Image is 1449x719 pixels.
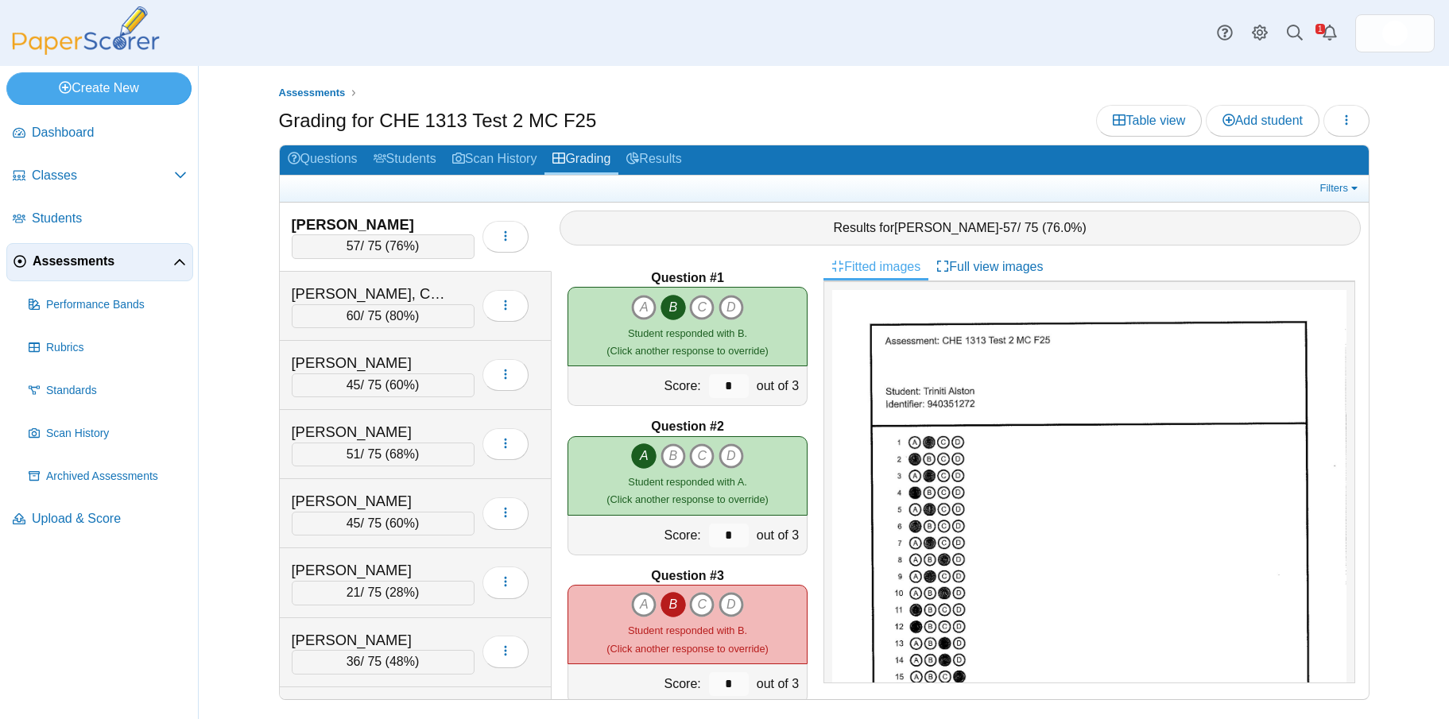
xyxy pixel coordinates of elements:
div: [PERSON_NAME] [292,353,451,373]
span: Student responded with A. [628,476,746,488]
div: [PERSON_NAME] [292,560,451,581]
div: [PERSON_NAME] [292,630,451,651]
a: Assessments [274,83,349,103]
a: Scan History [444,145,545,175]
div: out of 3 [753,664,807,703]
span: Rubrics [46,340,187,356]
div: Score: [568,664,705,703]
span: 51 [347,447,361,461]
a: Upload & Score [6,501,193,539]
span: Assessments [279,87,346,99]
a: Classes [6,157,193,195]
h1: Grading for CHE 1313 Test 2 MC F25 [279,107,597,134]
span: 57 [347,239,361,253]
span: Assessments [33,253,173,270]
i: B [661,295,686,320]
div: Score: [568,516,705,555]
i: B [661,443,686,469]
a: Assessments [6,243,193,281]
a: Fitted images [823,253,928,280]
span: 68% [389,447,415,461]
a: Filters [1316,180,1365,196]
div: out of 3 [753,366,807,405]
i: A [631,295,657,320]
small: (Click another response to override) [606,327,768,357]
b: Question #3 [651,567,724,585]
div: [PERSON_NAME] [292,491,451,512]
span: 45 [347,516,361,530]
span: Standards [46,383,187,399]
span: Classes [32,167,174,184]
span: Scan History [46,426,187,442]
i: C [689,443,715,469]
a: Full view images [928,253,1051,280]
span: 60% [389,516,415,530]
div: / 75 ( ) [292,373,475,397]
div: out of 3 [753,516,807,555]
a: Standards [22,372,193,410]
div: / 75 ( ) [292,650,475,674]
span: 21 [347,586,361,599]
div: / 75 ( ) [292,581,475,605]
a: Table view [1096,105,1202,137]
span: 60 [347,309,361,323]
div: [PERSON_NAME] [292,215,451,235]
a: Results [618,145,689,175]
small: (Click another response to override) [606,624,768,654]
i: B [661,592,686,617]
span: 80% [389,309,415,323]
i: C [689,592,715,617]
i: A [631,592,657,617]
b: Question #2 [651,418,724,435]
i: C [689,295,715,320]
a: PaperScorer [6,44,165,57]
i: A [631,443,657,469]
i: D [719,592,744,617]
img: PaperScorer [6,6,165,55]
a: Create New [6,72,192,104]
span: John Merle [1382,21,1408,46]
span: 76% [389,239,415,253]
i: D [719,295,744,320]
span: 28% [389,586,415,599]
div: [PERSON_NAME], Chavorian [292,284,451,304]
span: Student responded with B. [628,624,747,636]
div: / 75 ( ) [292,234,475,258]
span: Performance Bands [46,297,187,313]
div: / 75 ( ) [292,512,475,535]
img: ps.WOjabKFp3inL8Uyd [1382,21,1408,46]
div: [PERSON_NAME] [292,422,451,443]
span: 36 [347,655,361,668]
a: Questions [280,145,366,175]
small: (Click another response to override) [606,476,768,505]
div: Score: [568,366,705,405]
a: Performance Bands [22,286,193,324]
i: D [719,443,744,469]
span: Students [32,210,187,227]
span: Upload & Score [32,510,187,528]
a: Dashboard [6,114,193,153]
a: Rubrics [22,329,193,367]
b: Question #1 [651,269,724,287]
span: 48% [389,655,415,668]
span: 76.0% [1046,221,1082,234]
a: Students [6,200,193,238]
span: Add student [1222,114,1303,127]
div: / 75 ( ) [292,443,475,466]
a: ps.WOjabKFp3inL8Uyd [1355,14,1435,52]
a: Add student [1206,105,1319,137]
div: Results for - / 75 ( ) [560,211,1361,245]
a: Students [366,145,444,175]
span: Archived Assessments [46,469,187,485]
a: Alerts [1312,16,1347,51]
div: / 75 ( ) [292,304,475,328]
a: Grading [544,145,618,175]
span: 60% [389,378,415,392]
span: Table view [1113,114,1185,127]
span: 57 [1003,221,1017,234]
span: Dashboard [32,124,187,141]
a: Scan History [22,415,193,453]
span: [PERSON_NAME] [894,221,999,234]
a: Archived Assessments [22,458,193,496]
span: 45 [347,378,361,392]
